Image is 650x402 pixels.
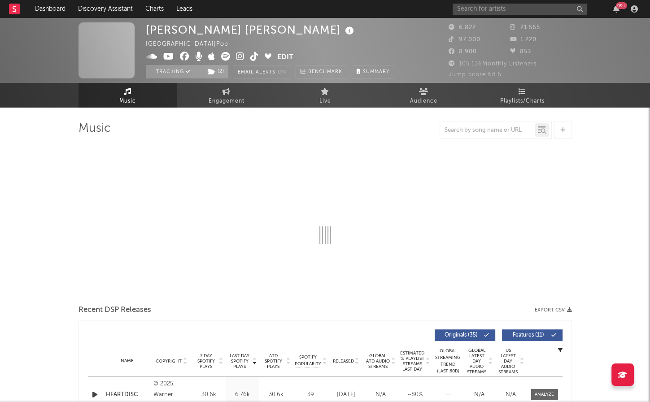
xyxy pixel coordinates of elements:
button: Export CSV [535,307,572,313]
span: Recent DSP Releases [79,305,151,316]
span: Global Latest Day Audio Streams [466,348,488,375]
div: N/A [466,390,493,399]
span: Music [119,96,136,107]
span: Originals ( 35 ) [441,333,482,338]
div: N/A [366,390,396,399]
div: Name [106,358,149,364]
span: US Latest Day Audio Streams [497,348,519,375]
button: (2) [202,65,228,78]
span: Summary [363,69,389,74]
button: Features(11) [502,329,563,341]
span: Copyright [156,359,182,364]
div: N/A [497,390,524,399]
button: Originals(35) [435,329,495,341]
a: Benchmark [296,65,347,78]
span: Playlists/Charts [500,96,545,107]
button: Edit [277,52,293,63]
div: 99 + [616,2,627,9]
a: Audience [375,83,473,108]
span: Last Day Spotify Plays [228,353,252,369]
span: 853 [510,49,531,55]
span: 105.136 Monthly Listeners [449,61,537,67]
span: 8.900 [449,49,477,55]
span: Live [319,96,331,107]
span: Features ( 11 ) [508,333,549,338]
span: 1.220 [510,37,537,43]
span: Spotify Popularity [295,354,321,367]
div: 30.6k [262,390,291,399]
span: 21.565 [510,25,540,30]
span: Engagement [209,96,244,107]
span: 7 Day Spotify Plays [194,353,218,369]
span: Released [333,359,354,364]
div: [PERSON_NAME] [PERSON_NAME] [146,22,356,37]
button: Tracking [146,65,202,78]
div: 6.76k [228,390,257,399]
span: Estimated % Playlist Streams Last Day [400,350,425,372]
div: Global Streaming Trend (Last 60D) [435,348,462,375]
span: Global ATD Audio Streams [366,353,390,369]
span: 6.822 [449,25,476,30]
a: Music [79,83,177,108]
span: Benchmark [308,67,342,78]
a: Engagement [177,83,276,108]
span: Jump Score: 68.5 [449,72,502,78]
button: 99+ [613,5,619,13]
div: [GEOGRAPHIC_DATA] | Pop [146,39,239,50]
div: [DATE] [331,390,361,399]
div: 30.6k [194,390,223,399]
div: ~ 80 % [400,390,430,399]
span: Audience [410,96,437,107]
span: ( 2 ) [202,65,229,78]
input: Search for artists [453,4,587,15]
em: On [278,70,286,75]
a: HEARTDISC [106,390,149,399]
span: 97.000 [449,37,480,43]
a: Live [276,83,375,108]
button: Email AlertsOn [233,65,291,78]
button: Summary [352,65,394,78]
input: Search by song name or URL [440,127,535,134]
a: Playlists/Charts [473,83,572,108]
span: ATD Spotify Plays [262,353,285,369]
div: 39 [295,390,327,399]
